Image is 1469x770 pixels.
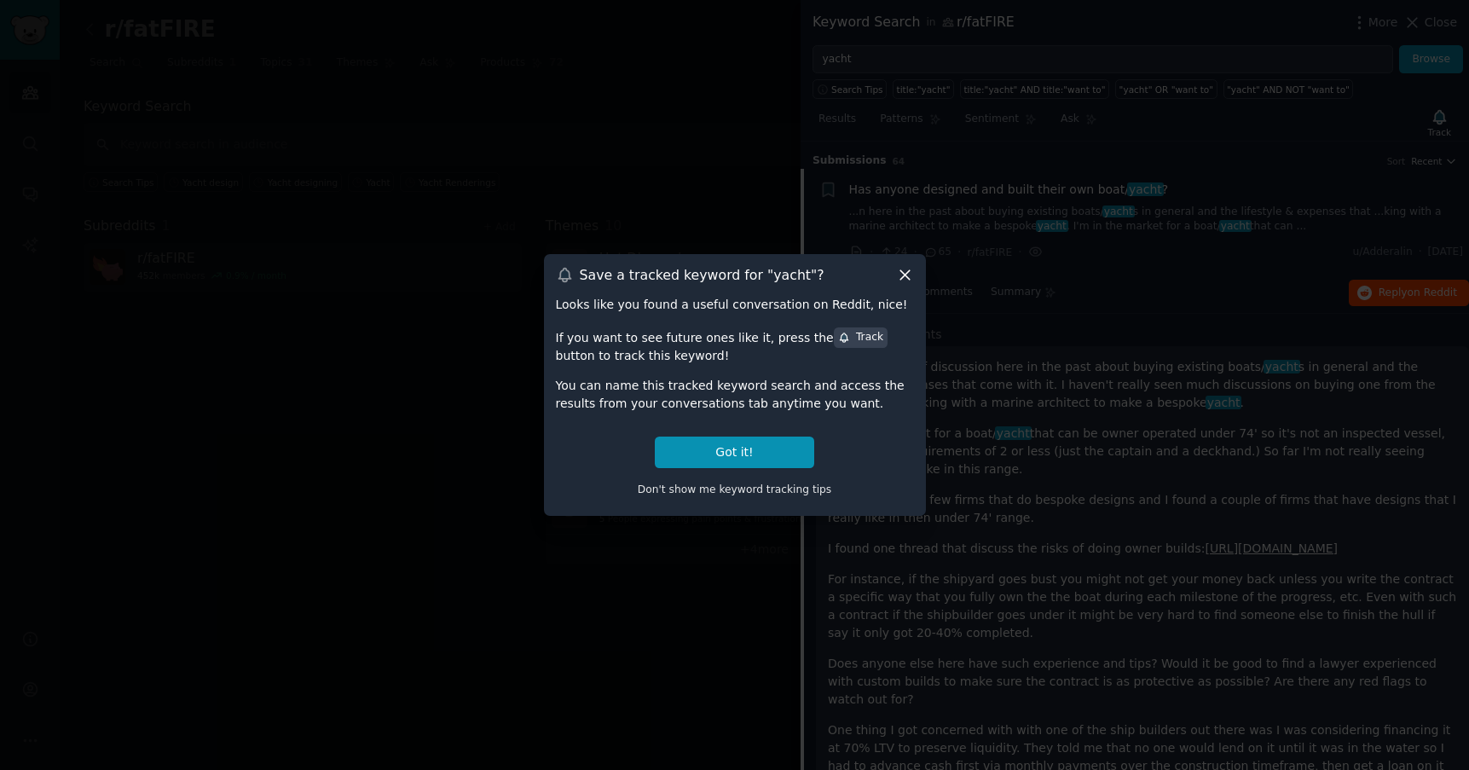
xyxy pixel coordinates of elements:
[556,377,914,413] div: You can name this tracked keyword search and access the results from your conversations tab anyti...
[556,326,914,365] div: If you want to see future ones like it, press the button to track this keyword!
[655,437,813,468] button: Got it!
[556,296,914,314] div: Looks like you found a useful conversation on Reddit, nice!
[838,330,883,345] div: Track
[580,266,824,284] h3: Save a tracked keyword for " yacht "?
[638,483,832,495] span: Don't show me keyword tracking tips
